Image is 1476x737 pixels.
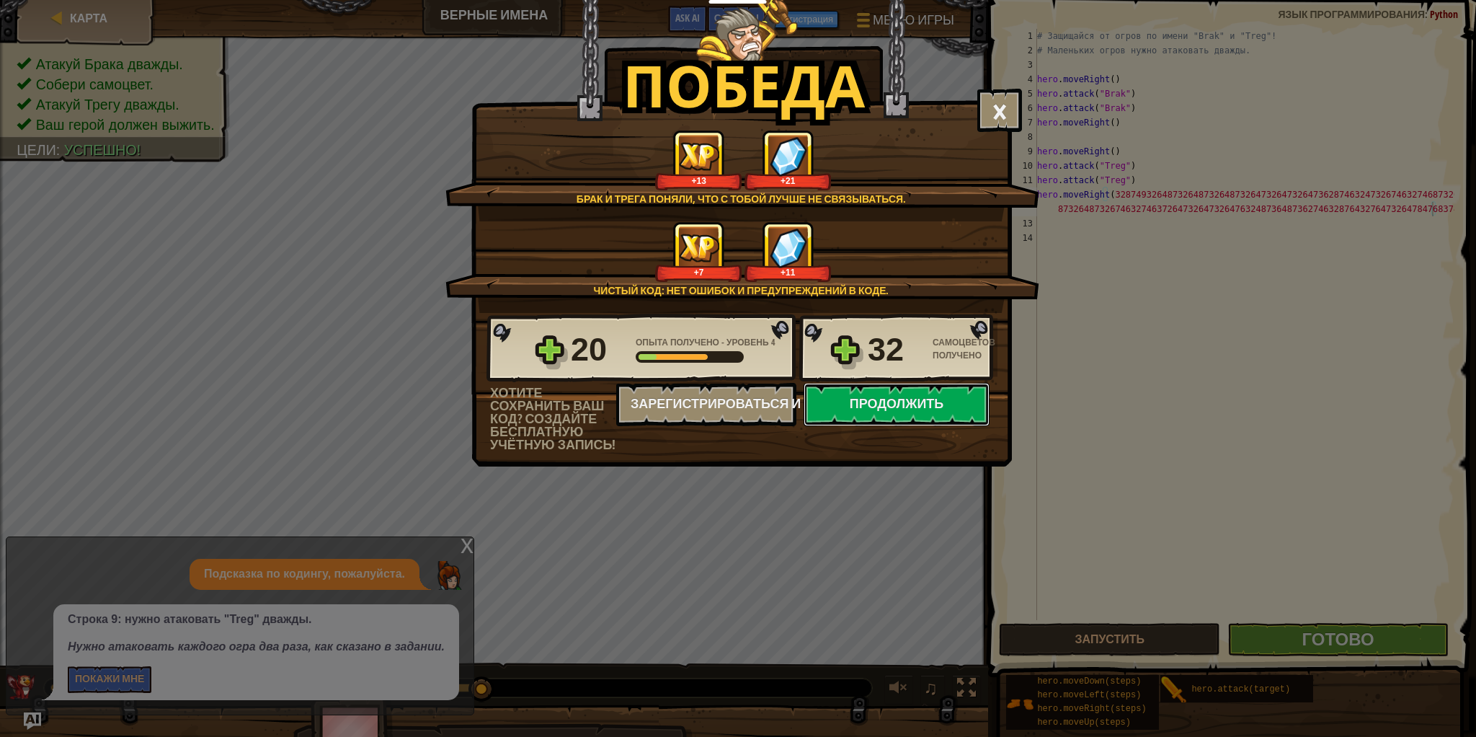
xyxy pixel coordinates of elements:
[747,175,829,186] div: +21
[658,267,739,278] div: +7
[490,387,616,451] div: Хотите сохранить ваш код? Создайте бесплатную учётную запись!
[514,283,969,298] div: Чистый код: нет ошибок и предупреждений в коде.
[623,53,865,117] h1: Победа
[747,267,829,278] div: +11
[679,234,719,262] img: Опыта получено
[770,136,807,176] img: Самоцветов получено
[868,327,924,373] div: 32
[658,175,739,186] div: +13
[636,336,721,348] span: Опыта получено
[571,327,627,373] div: 20
[933,336,997,362] div: Самоцветов получено
[514,192,969,206] div: Брак и Трега поняли, что с тобой лучше не связываться.
[804,383,990,426] button: Продолжить
[724,336,771,348] span: Уровень
[679,142,719,170] img: Опыта получено
[636,336,775,349] div: -
[771,336,775,348] span: 4
[977,89,1022,132] button: ×
[616,383,796,426] button: Зарегистрироваться и сохранить
[770,228,807,268] img: Самоцветов получено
